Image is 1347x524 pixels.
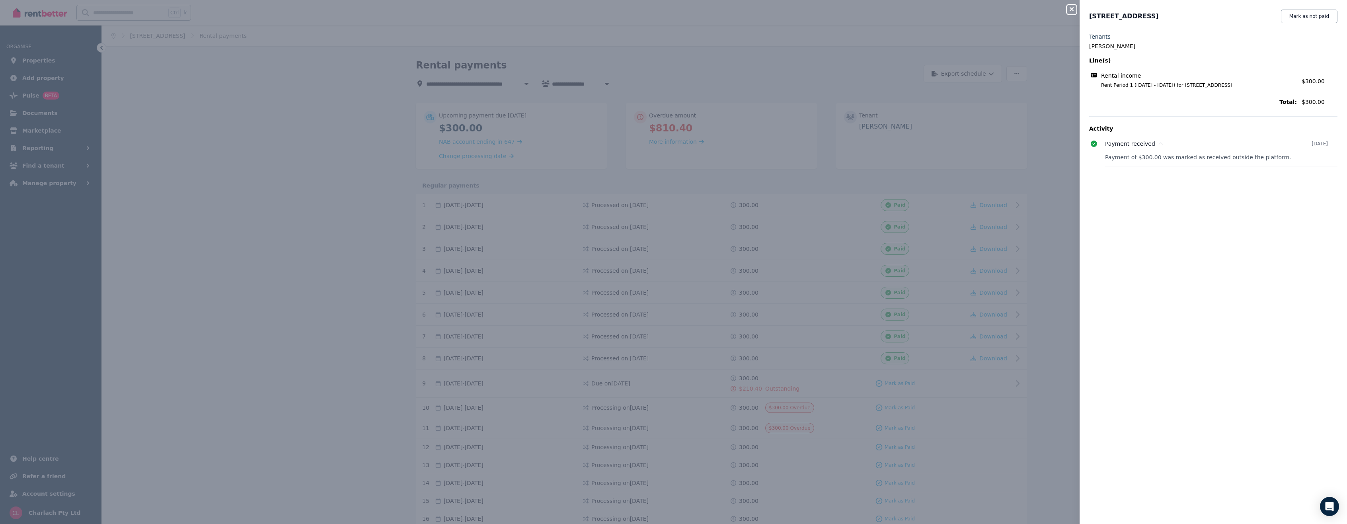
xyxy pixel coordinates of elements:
div: Open Intercom Messenger [1320,497,1339,516]
span: $300.00 [1302,98,1337,106]
time: [DATE] [1312,141,1328,147]
span: [STREET_ADDRESS] [1089,12,1159,21]
span: Payment received [1105,141,1155,147]
label: Tenants [1089,33,1111,41]
p: Payment of $300.00 was marked as received outside the platform. [1105,153,1337,161]
span: Rental income [1101,72,1141,80]
button: Mark as not paid [1281,10,1337,23]
p: Activity [1089,125,1337,133]
legend: [PERSON_NAME] [1089,42,1337,50]
span: Rent Period 1 ([DATE] - [DATE]) for [STREET_ADDRESS] [1092,82,1297,88]
span: Total: [1089,98,1297,106]
span: $300.00 [1302,78,1325,84]
span: Line(s) [1089,57,1297,65]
